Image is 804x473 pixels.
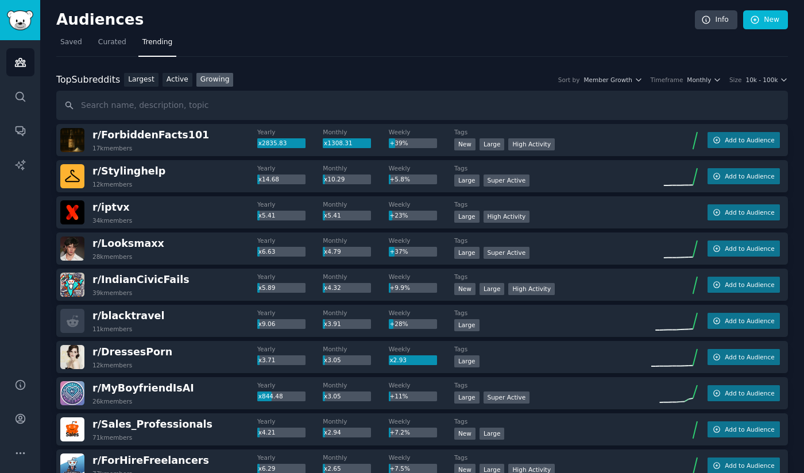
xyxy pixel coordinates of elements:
[56,73,120,87] div: Top Subreddits
[92,418,212,430] span: r/ Sales_Professionals
[258,320,276,327] span: x9.06
[60,417,84,441] img: Sales_Professionals
[324,139,353,146] span: x1308.31
[389,236,454,245] dt: Weekly
[323,236,388,245] dt: Monthly
[60,345,84,369] img: DressesPorn
[389,273,454,281] dt: Weekly
[725,136,774,144] span: Add to Audience
[324,284,341,291] span: x4.32
[257,164,323,172] dt: Yearly
[389,128,454,136] dt: Weekly
[708,277,780,293] button: Add to Audience
[389,453,454,462] dt: Weekly
[138,33,176,57] a: Trending
[454,138,476,150] div: New
[92,201,130,213] span: r/ iptvx
[708,132,780,148] button: Add to Audience
[60,236,84,261] img: Looksmaxx
[257,417,323,425] dt: Yearly
[56,33,86,57] a: Saved
[323,453,388,462] dt: Monthly
[389,200,454,208] dt: Weekly
[454,391,480,404] div: Large
[708,204,780,220] button: Add to Audience
[454,319,480,331] div: Large
[389,212,408,219] span: +23%
[323,345,388,353] dt: Monthly
[708,168,780,184] button: Add to Audience
[60,381,84,405] img: MyBoyfriendIsAI
[92,129,209,141] span: r/ ForbiddenFacts101
[389,309,454,317] dt: Weekly
[257,273,323,281] dt: Yearly
[480,428,505,440] div: Large
[725,462,774,470] span: Add to Audience
[258,429,276,436] span: x4.21
[257,236,323,245] dt: Yearly
[508,138,555,150] div: High Activity
[56,91,788,120] input: Search name, description, topic
[323,128,388,136] dt: Monthly
[454,428,476,440] div: New
[725,281,774,289] span: Add to Audience
[257,381,323,389] dt: Yearly
[60,273,84,297] img: IndianCivicFails
[258,212,276,219] span: x5.41
[92,165,165,177] span: r/ Stylinghelp
[484,247,530,259] div: Super Active
[743,10,788,30] a: New
[163,73,192,87] a: Active
[257,345,323,353] dt: Yearly
[324,356,341,363] span: x3.05
[324,320,341,327] span: x3.91
[745,76,788,84] button: 10k - 100k
[257,200,323,208] dt: Yearly
[508,283,555,295] div: High Activity
[454,236,651,245] dt: Tags
[687,76,721,84] button: Monthly
[92,382,194,394] span: r/ MyBoyfriendIsAI
[257,309,323,317] dt: Yearly
[651,76,683,84] div: Timeframe
[454,309,651,317] dt: Tags
[454,273,651,281] dt: Tags
[142,37,172,48] span: Trending
[389,164,454,172] dt: Weekly
[92,397,132,405] div: 26k members
[98,37,126,48] span: Curated
[92,361,132,369] div: 12k members
[454,247,480,259] div: Large
[92,253,132,261] div: 28k members
[92,433,132,441] div: 71k members
[454,417,651,425] dt: Tags
[708,421,780,437] button: Add to Audience
[389,465,409,472] span: +7.5%
[454,345,651,353] dt: Tags
[92,180,132,188] div: 12k members
[323,381,388,389] dt: Monthly
[695,10,737,30] a: Info
[389,248,408,255] span: +37%
[484,211,530,223] div: High Activity
[258,356,276,363] span: x3.71
[324,465,341,472] span: x2.65
[92,274,190,285] span: r/ IndianCivicFails
[94,33,130,57] a: Curated
[92,144,132,152] div: 17k members
[60,128,84,152] img: ForbiddenFacts101
[324,393,341,400] span: x3.05
[484,175,530,187] div: Super Active
[7,10,33,30] img: GummySearch logo
[454,175,480,187] div: Large
[92,238,164,249] span: r/ Looksmaxx
[725,317,774,325] span: Add to Audience
[708,385,780,401] button: Add to Audience
[323,417,388,425] dt: Monthly
[745,76,778,84] span: 10k - 100k
[324,212,341,219] span: x5.41
[454,453,651,462] dt: Tags
[454,355,480,367] div: Large
[60,164,84,188] img: Stylinghelp
[389,176,409,183] span: +5.8%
